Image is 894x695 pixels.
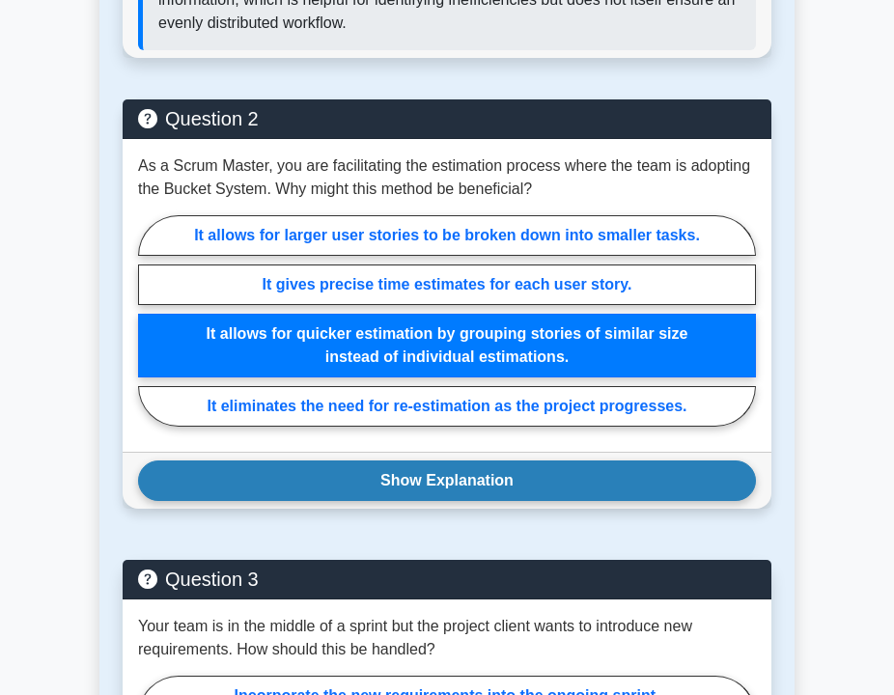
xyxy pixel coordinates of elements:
[138,568,756,591] h5: Question 3
[138,386,756,427] label: It eliminates the need for re-estimation as the project progresses.
[138,615,756,661] p: Your team is in the middle of a sprint but the project client wants to introduce new requirements...
[138,264,756,305] label: It gives precise time estimates for each user story.
[138,460,756,501] button: Show Explanation
[138,215,756,256] label: It allows for larger user stories to be broken down into smaller tasks.
[138,154,756,201] p: As a Scrum Master, you are facilitating the estimation process where the team is adopting the Buc...
[138,107,756,130] h5: Question 2
[138,314,756,377] label: It allows for quicker estimation by grouping stories of similar size instead of individual estima...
